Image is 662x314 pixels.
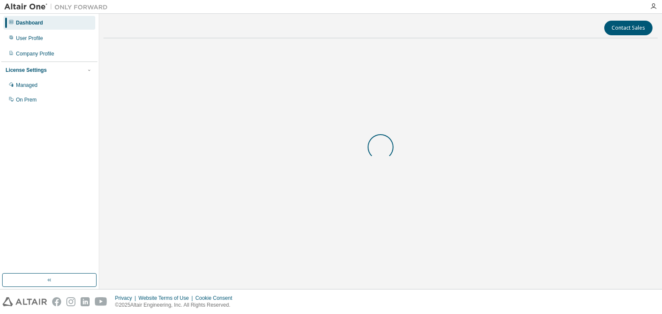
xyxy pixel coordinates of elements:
[16,82,37,89] div: Managed
[3,297,47,306] img: altair_logo.svg
[81,297,90,306] img: linkedin.svg
[138,295,195,302] div: Website Terms of Use
[6,67,47,74] div: License Settings
[115,295,138,302] div: Privacy
[16,35,43,42] div: User Profile
[16,50,54,57] div: Company Profile
[52,297,61,306] img: facebook.svg
[66,297,75,306] img: instagram.svg
[16,96,37,103] div: On Prem
[115,302,237,309] p: © 2025 Altair Engineering, Inc. All Rights Reserved.
[95,297,107,306] img: youtube.svg
[195,295,237,302] div: Cookie Consent
[604,21,653,35] button: Contact Sales
[4,3,112,11] img: Altair One
[16,19,43,26] div: Dashboard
